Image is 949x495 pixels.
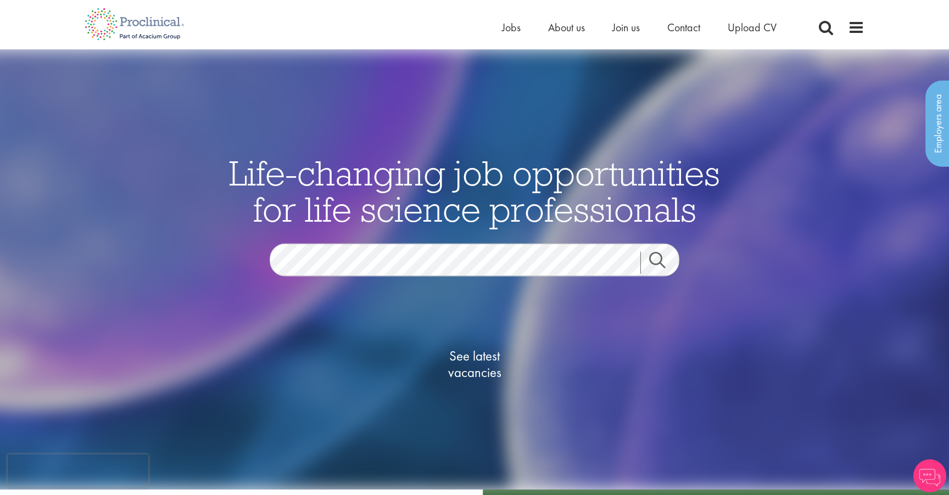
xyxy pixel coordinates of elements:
[612,20,640,35] a: Join us
[913,459,946,492] img: Chatbot
[420,304,529,425] a: See latestvacancies
[667,20,700,35] a: Contact
[640,252,688,274] a: Job search submit button
[502,20,521,35] a: Jobs
[728,20,777,35] a: Upload CV
[548,20,585,35] a: About us
[420,348,529,381] span: See latest vacancies
[229,151,720,231] span: Life-changing job opportunities for life science professionals
[8,454,148,487] iframe: reCAPTCHA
